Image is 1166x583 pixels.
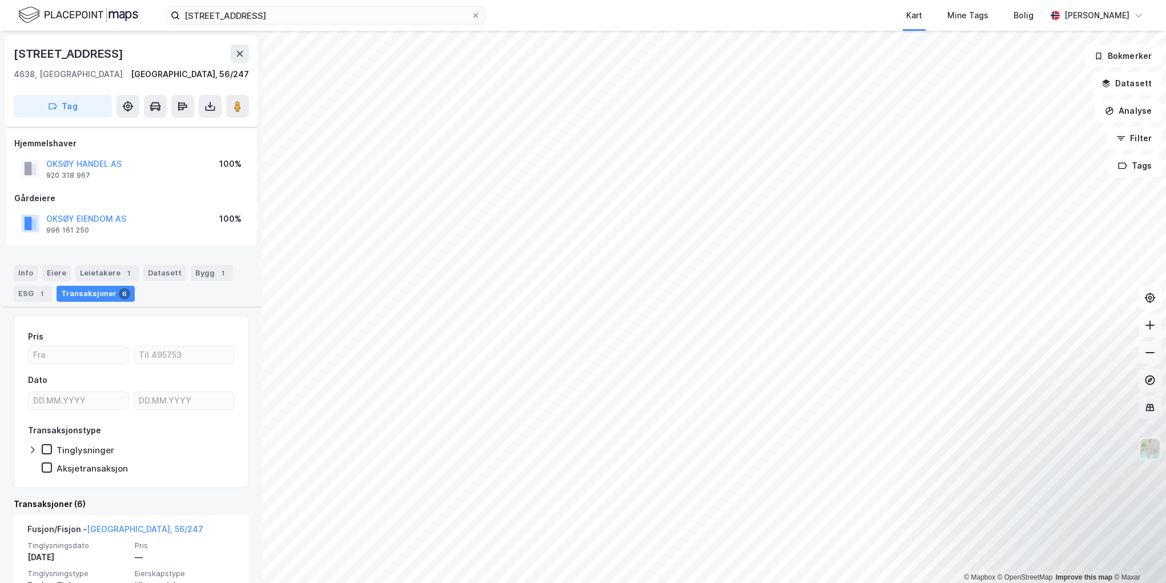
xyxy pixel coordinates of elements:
img: Z [1139,438,1161,460]
button: Tags [1108,154,1161,177]
div: Bolig [1014,9,1034,22]
div: — [135,550,235,564]
div: 996 161 250 [46,226,89,235]
div: [STREET_ADDRESS] [14,45,126,63]
a: Improve this map [1056,573,1112,581]
button: Bokmerker [1084,45,1161,67]
button: Filter [1107,127,1161,150]
a: OpenStreetMap [998,573,1053,581]
div: Gårdeiere [14,191,248,205]
div: 1 [123,267,134,279]
div: Pris [28,330,43,344]
div: 100% [219,157,242,171]
div: Mine Tags [947,9,988,22]
a: Mapbox [964,573,995,581]
div: Info [14,265,38,281]
span: Tinglysningstype [27,569,128,578]
div: [DATE] [27,550,128,564]
span: Pris [135,541,235,550]
div: Aksjetransaksjon [57,463,128,474]
div: Dato [28,373,47,387]
div: [PERSON_NAME] [1064,9,1129,22]
div: 1 [217,267,228,279]
div: Fusjon/Fisjon - [27,522,203,541]
div: Transaksjoner (6) [14,497,249,511]
span: Tinglysningsdato [27,541,128,550]
span: Eierskapstype [135,569,235,578]
input: DD.MM.YYYY [134,392,234,409]
button: Analyse [1095,99,1161,122]
div: Kart [906,9,922,22]
div: ESG [14,286,52,302]
div: [GEOGRAPHIC_DATA], 56/247 [131,67,249,81]
img: logo.f888ab2527a4732fd821a326f86c7f29.svg [18,5,138,25]
button: Datasett [1092,72,1161,95]
div: Tinglysninger [57,445,114,456]
div: Bygg [191,265,233,281]
input: DD.MM.YYYY [29,392,128,409]
div: 920 318 967 [46,171,90,180]
div: 4638, [GEOGRAPHIC_DATA] [14,67,123,81]
div: 100% [219,212,242,226]
div: Datasett [143,265,186,281]
input: Til 495753 [134,346,234,364]
input: Søk på adresse, matrikkel, gårdeiere, leietakere eller personer [180,7,471,24]
input: Fra [29,346,128,364]
div: Transaksjonstype [28,424,101,437]
button: Tag [14,95,112,118]
div: Eiere [42,265,71,281]
div: Hjemmelshaver [14,137,248,150]
div: Leietakere [75,265,139,281]
div: 1 [36,288,47,300]
div: 6 [119,288,130,300]
a: [GEOGRAPHIC_DATA], 56/247 [87,524,203,534]
div: Transaksjoner [57,286,135,302]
